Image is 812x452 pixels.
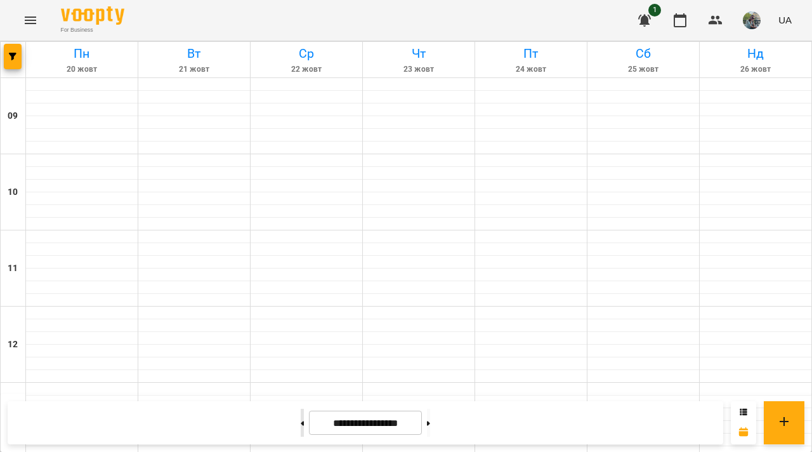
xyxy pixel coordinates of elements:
[28,63,136,76] h6: 20 жовт
[8,109,18,123] h6: 09
[648,4,661,17] span: 1
[252,63,360,76] h6: 22 жовт
[252,44,360,63] h6: Ср
[365,44,473,63] h6: Чт
[8,338,18,352] h6: 12
[61,6,124,25] img: Voopty Logo
[15,5,46,36] button: Menu
[589,44,697,63] h6: Сб
[28,44,136,63] h6: Пн
[702,44,809,63] h6: Нд
[778,13,792,27] span: UA
[140,63,248,76] h6: 21 жовт
[477,44,585,63] h6: Пт
[477,63,585,76] h6: 24 жовт
[8,185,18,199] h6: 10
[365,63,473,76] h6: 23 жовт
[8,262,18,276] h6: 11
[773,8,797,32] button: UA
[61,26,124,34] span: For Business
[589,63,697,76] h6: 25 жовт
[743,11,761,29] img: c71655888622cca4d40d307121b662d7.jpeg
[702,63,809,76] h6: 26 жовт
[140,44,248,63] h6: Вт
